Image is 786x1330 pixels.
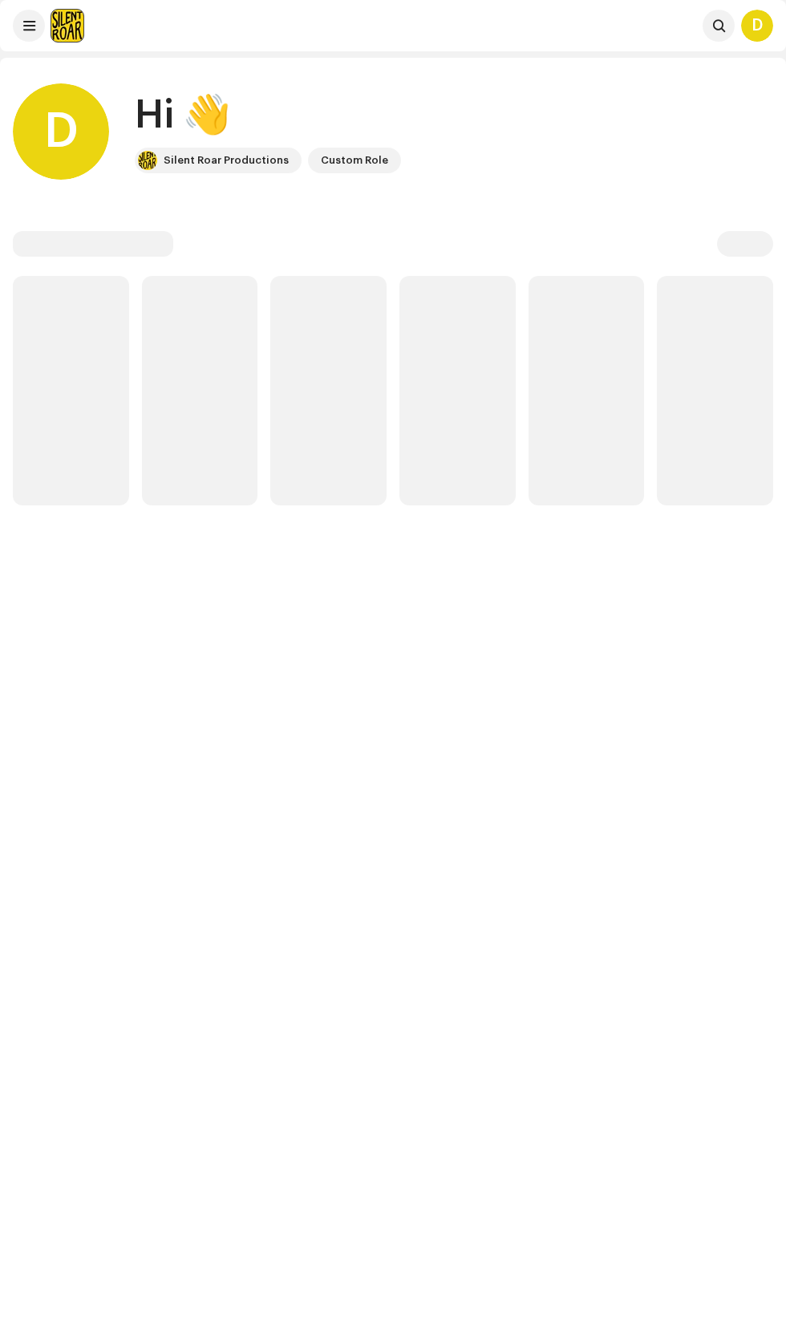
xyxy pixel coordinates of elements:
div: D [741,10,773,42]
div: Custom Role [321,151,388,170]
img: fcfd72e7-8859-4002-b0df-9a7058150634 [138,151,157,170]
div: Silent Roar Productions [164,151,289,170]
div: D [13,83,109,180]
img: fcfd72e7-8859-4002-b0df-9a7058150634 [51,10,83,42]
div: Hi 👋 [135,90,401,141]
